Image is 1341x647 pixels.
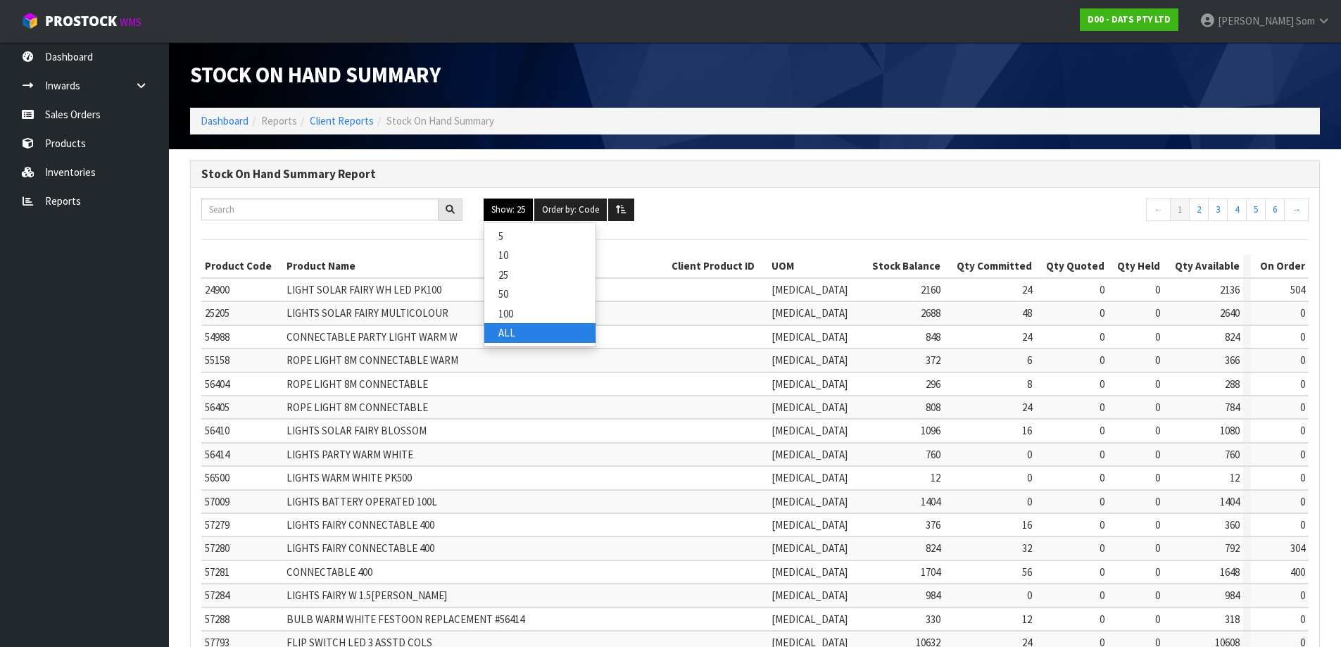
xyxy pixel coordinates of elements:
[1022,306,1032,320] span: 48
[201,168,1309,181] h3: Stock On Hand Summary Report
[926,541,940,555] span: 824
[926,401,940,414] span: 808
[1100,613,1104,626] span: 0
[860,255,944,277] th: Stock Balance
[190,61,441,88] span: Stock On Hand Summary
[772,353,848,367] span: [MEDICAL_DATA]
[1225,589,1240,602] span: 984
[1027,353,1032,367] span: 6
[205,589,229,602] span: 57284
[287,448,413,461] span: LIGHTS PARTY WARM WHITE
[1100,330,1104,344] span: 0
[205,495,229,508] span: 57009
[205,471,229,484] span: 56500
[484,284,596,303] a: 50
[1300,330,1305,344] span: 0
[287,330,458,344] span: CONNECTABLE PARTY LIGHT WARM W
[1100,424,1104,437] span: 0
[1251,255,1309,277] th: On Order
[205,306,229,320] span: 25205
[1225,448,1240,461] span: 760
[772,330,848,344] span: [MEDICAL_DATA]
[1155,377,1160,391] span: 0
[287,353,458,367] span: ROPE LIGHT 8M CONNECTABLE WARM
[926,613,940,626] span: 330
[1300,353,1305,367] span: 0
[1022,330,1032,344] span: 24
[921,495,940,508] span: 1404
[201,255,283,277] th: Product Code
[772,589,848,602] span: [MEDICAL_DATA]
[201,114,248,127] a: Dashboard
[205,518,229,532] span: 57279
[287,306,448,320] span: LIGHTS SOLAR FAIRY MULTICOLOUR
[1155,471,1160,484] span: 0
[1027,448,1032,461] span: 0
[1284,199,1309,221] a: →
[1300,401,1305,414] span: 0
[1027,377,1032,391] span: 8
[1100,377,1104,391] span: 0
[1225,541,1240,555] span: 792
[772,471,848,484] span: [MEDICAL_DATA]
[1300,613,1305,626] span: 0
[1225,330,1240,344] span: 824
[1218,14,1294,27] span: [PERSON_NAME]
[1100,589,1104,602] span: 0
[1155,518,1160,532] span: 0
[1227,199,1247,221] a: 4
[1088,13,1171,25] strong: D00 - DATS PTY LTD
[1022,401,1032,414] span: 24
[45,12,117,30] span: ProStock
[1155,330,1160,344] span: 0
[1100,401,1104,414] span: 0
[1027,471,1032,484] span: 0
[205,424,229,437] span: 56410
[386,114,494,127] span: Stock On Hand Summary
[287,471,412,484] span: LIGHTS WARM WHITE PK500
[1220,306,1240,320] span: 2640
[484,323,596,342] a: ALL
[205,448,229,461] span: 56414
[1155,589,1160,602] span: 0
[1155,353,1160,367] span: 0
[287,541,434,555] span: LIGHTS FAIRY CONNECTABLE 400
[120,15,141,29] small: WMS
[205,330,229,344] span: 54988
[205,283,229,296] span: 24900
[772,448,848,461] span: [MEDICAL_DATA]
[205,377,229,391] span: 56404
[944,255,1035,277] th: Qty Committed
[484,246,596,265] a: 10
[261,114,297,127] span: Reports
[772,495,848,508] span: [MEDICAL_DATA]
[484,265,596,284] a: 25
[1155,613,1160,626] span: 0
[1300,471,1305,484] span: 0
[1208,199,1228,221] a: 3
[1022,613,1032,626] span: 12
[287,589,447,602] span: LIGHTS FAIRY W 1.5[PERSON_NAME]
[287,283,441,296] span: LIGHT SOLAR FAIRY WH LED PK100
[1100,471,1104,484] span: 0
[1189,199,1209,221] a: 2
[768,255,860,277] th: UOM
[1022,424,1032,437] span: 16
[772,377,848,391] span: [MEDICAL_DATA]
[1100,541,1104,555] span: 0
[1100,448,1104,461] span: 0
[926,353,940,367] span: 372
[772,613,848,626] span: [MEDICAL_DATA]
[1246,199,1266,221] a: 5
[1100,353,1104,367] span: 0
[1155,448,1160,461] span: 0
[921,306,940,320] span: 2688
[287,401,428,414] span: ROPE LIGHT 8M CONNECTABLE
[1027,495,1032,508] span: 0
[205,613,229,626] span: 57288
[287,565,372,579] span: CONNECTABLE 400
[1225,353,1240,367] span: 366
[1022,565,1032,579] span: 56
[287,495,437,508] span: LIGHTS BATTERY OPERATED 100L
[926,330,940,344] span: 848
